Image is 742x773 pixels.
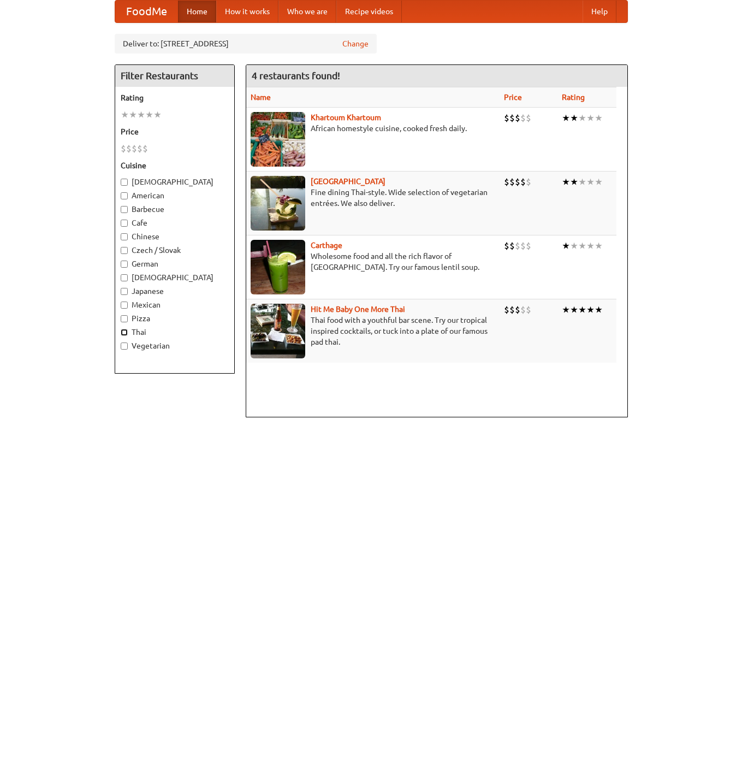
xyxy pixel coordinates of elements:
[520,240,526,252] li: $
[504,240,509,252] li: $
[570,176,578,188] li: ★
[586,304,595,316] li: ★
[251,315,495,347] p: Thai food with a youthful bar scene. Try our tropical inspired cocktails, or tuck into a plate of...
[216,1,278,22] a: How it works
[121,231,229,242] label: Chinese
[121,274,128,281] input: [DEMOGRAPHIC_DATA]
[509,240,515,252] li: $
[121,315,128,322] input: Pizza
[578,304,586,316] li: ★
[121,176,229,187] label: [DEMOGRAPHIC_DATA]
[586,112,595,124] li: ★
[115,1,178,22] a: FoodMe
[153,109,162,121] li: ★
[121,217,229,228] label: Cafe
[121,340,229,351] label: Vegetarian
[278,1,336,22] a: Who we are
[178,1,216,22] a: Home
[121,299,229,310] label: Mexican
[137,109,145,121] li: ★
[115,34,377,54] div: Deliver to: [STREET_ADDRESS]
[336,1,402,22] a: Recipe videos
[520,304,526,316] li: $
[578,112,586,124] li: ★
[121,261,128,268] input: German
[562,176,570,188] li: ★
[526,304,531,316] li: $
[121,302,128,309] input: Mexican
[121,190,229,201] label: American
[311,241,342,250] a: Carthage
[145,109,153,121] li: ★
[121,343,128,350] input: Vegetarian
[251,251,495,273] p: Wholesome food and all the rich flavor of [GEOGRAPHIC_DATA]. Try our famous lentil soup.
[311,177,385,186] a: [GEOGRAPHIC_DATA]
[121,109,129,121] li: ★
[137,143,143,155] li: $
[586,176,595,188] li: ★
[515,304,520,316] li: $
[570,240,578,252] li: ★
[252,70,340,81] ng-pluralize: 4 restaurants found!
[115,65,234,87] h4: Filter Restaurants
[586,240,595,252] li: ★
[251,240,305,294] img: carthage.jpg
[578,176,586,188] li: ★
[515,176,520,188] li: $
[126,143,132,155] li: $
[251,112,305,167] img: khartoum.jpg
[562,240,570,252] li: ★
[595,176,603,188] li: ★
[562,112,570,124] li: ★
[526,240,531,252] li: $
[121,327,229,338] label: Thai
[595,240,603,252] li: ★
[129,109,137,121] li: ★
[509,112,515,124] li: $
[570,304,578,316] li: ★
[562,93,585,102] a: Rating
[251,123,495,134] p: African homestyle cuisine, cooked fresh daily.
[121,245,229,256] label: Czech / Slovak
[121,143,126,155] li: $
[520,112,526,124] li: $
[342,38,369,49] a: Change
[515,240,520,252] li: $
[311,113,381,122] a: Khartoum Khartoum
[251,176,305,231] img: satay.jpg
[121,192,128,199] input: American
[595,112,603,124] li: ★
[578,240,586,252] li: ★
[251,304,305,358] img: babythai.jpg
[121,233,128,240] input: Chinese
[121,329,128,336] input: Thai
[121,206,128,213] input: Barbecue
[509,176,515,188] li: $
[504,112,509,124] li: $
[311,305,405,314] a: Hit Me Baby One More Thai
[132,143,137,155] li: $
[520,176,526,188] li: $
[251,187,495,209] p: Fine dining Thai-style. Wide selection of vegetarian entrées. We also deliver.
[121,126,229,137] h5: Price
[595,304,603,316] li: ★
[570,112,578,124] li: ★
[121,313,229,324] label: Pizza
[504,176,509,188] li: $
[121,204,229,215] label: Barbecue
[509,304,515,316] li: $
[504,93,522,102] a: Price
[121,258,229,269] label: German
[143,143,148,155] li: $
[121,247,128,254] input: Czech / Slovak
[121,272,229,283] label: [DEMOGRAPHIC_DATA]
[251,93,271,102] a: Name
[121,220,128,227] input: Cafe
[562,304,570,316] li: ★
[526,176,531,188] li: $
[121,92,229,103] h5: Rating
